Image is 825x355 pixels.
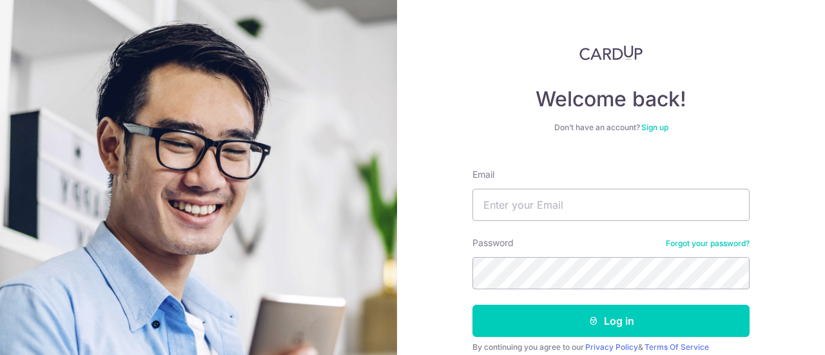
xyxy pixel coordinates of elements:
[472,305,750,337] button: Log in
[472,86,750,112] h4: Welcome back!
[579,45,643,61] img: CardUp Logo
[472,122,750,133] div: Don’t have an account?
[641,122,668,132] a: Sign up
[472,236,514,249] label: Password
[585,342,638,352] a: Privacy Policy
[472,168,494,181] label: Email
[645,342,709,352] a: Terms Of Service
[472,189,750,221] input: Enter your Email
[666,238,750,249] a: Forgot your password?
[472,342,750,352] div: By continuing you agree to our &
